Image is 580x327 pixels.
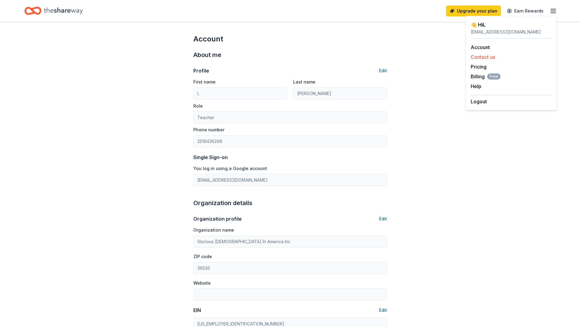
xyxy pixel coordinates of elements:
button: Contact us [471,53,495,61]
label: Phone number [193,127,224,133]
div: Profile [193,67,209,74]
a: Earn Rewards [503,5,547,16]
span: Free [487,73,501,80]
a: Upgrade your plan [446,5,501,16]
label: Last name [293,79,315,85]
button: Help [471,83,481,90]
label: ZIP code [193,254,212,260]
label: You log in using a Google account [193,165,267,172]
div: [EMAIL_ADDRESS][DOMAIN_NAME] [471,28,552,36]
div: About me [193,50,387,60]
div: Single Sign-on [193,154,387,161]
button: Logout [471,98,487,105]
input: 12345 (U.S. only) [193,262,387,274]
div: Account [193,34,387,44]
div: Organization profile [193,215,242,222]
div: EIN [193,307,201,314]
a: Home [24,4,83,18]
button: Edit [379,215,387,222]
label: Organization name [193,227,234,233]
button: Edit [379,307,387,314]
button: Edit [379,67,387,74]
label: First name [193,79,216,85]
label: Role [193,103,203,109]
label: Website [193,280,211,286]
a: Pricing [471,64,487,70]
a: Account [471,44,490,50]
div: Organization details [193,198,387,208]
span: Billing [471,73,501,80]
div: 👋 Hi L [471,21,552,28]
button: BillingFree [471,73,501,80]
